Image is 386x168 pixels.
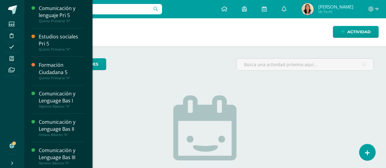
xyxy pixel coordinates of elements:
div: Noveno Básicos "A" [39,161,85,165]
div: Quinto Primaria "A" [39,76,85,80]
a: Actividad [333,26,379,38]
a: Formación Ciudadana 5Quinto Primaria "A" [39,62,85,80]
div: Séptimo Básicos "A" [39,104,85,109]
span: Mi Perfil [318,9,353,14]
span: [PERSON_NAME] [318,4,353,10]
div: Comunicación y Lenguage Bas I [39,90,85,104]
div: Formación Ciudadana 5 [39,62,85,76]
input: Busca una actividad próxima aquí... [236,59,373,70]
input: Busca un usuario... [28,4,162,14]
img: 28c7fd677c0ff8ace5ab9a34417427e6.png [301,3,314,15]
div: Comunicación y Lenguage Bas II [39,119,85,133]
div: Octavo Básicos "A" [39,133,85,137]
a: Comunicación y lenguaje Pri 5Quinto Primaria "A" [39,5,85,23]
a: Comunicación y Lenguage Bas IIINoveno Básicos "A" [39,147,85,165]
a: Comunicación y Lenguage Bas ISéptimo Básicos "A" [39,90,85,109]
div: Quinto Primaria "A" [39,19,85,23]
div: Comunicación y lenguaje Pri 5 [39,5,85,19]
h1: Actividades [32,18,379,46]
div: Estudios sociales Pri 5 [39,33,85,47]
div: Comunicación y Lenguage Bas III [39,147,85,161]
a: Comunicación y Lenguage Bas IIOctavo Básicos "A" [39,119,85,137]
div: Quinto Primaria "A" [39,47,85,52]
span: Actividad [347,26,371,38]
a: Estudios sociales Pri 5Quinto Primaria "A" [39,33,85,52]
